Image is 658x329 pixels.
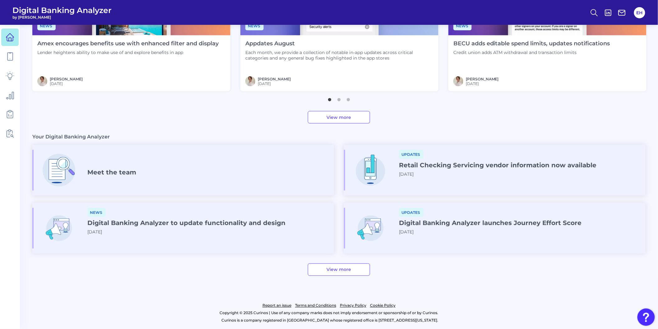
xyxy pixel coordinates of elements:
img: UI_Updates_-_New.png [350,208,391,249]
button: EH [634,7,645,18]
h4: Retail Checking Servicing vendor information now available [399,161,597,169]
button: 2 [336,95,342,101]
img: MIchael McCaw [453,76,463,86]
h4: Digital Banking Analyzer launches Journey Effort Score [399,219,582,227]
button: 3 [345,95,351,101]
a: Report an issue [262,302,291,309]
a: Cookie Policy [370,302,396,309]
span: [DATE] [258,81,291,86]
a: News [245,23,264,29]
img: Streamline_Mobile_-_New.png [350,150,391,191]
img: Deep_Dive.png [39,150,79,191]
h3: Your Digital Banking Analyzer [32,133,110,140]
a: News [453,23,472,29]
span: [DATE] [50,81,83,86]
a: View more [308,264,370,276]
span: Updates [399,150,424,159]
span: News [245,21,264,30]
h4: Amex encourages benefits use with enhanced filter and display [37,40,219,47]
p: Copyright © 2025 Curinos | Use of any company marks does not imply endorsement or sponsorship of ... [30,309,628,317]
p: Curinos is a company registered in [GEOGRAPHIC_DATA] whose registered office is [STREET_ADDRESS][... [32,317,628,324]
span: News [37,21,56,30]
p: Credit union adds ATM withdrawal and transaction limits [453,50,610,55]
img: MIchael McCaw [245,76,255,86]
span: Updates [399,208,424,217]
button: 1 [327,95,333,101]
img: MIchael McCaw [37,76,47,86]
a: Terms and Conditions [295,302,336,309]
a: [PERSON_NAME] [466,77,499,81]
span: [DATE] [466,81,499,86]
span: by [PERSON_NAME] [12,15,112,20]
a: [PERSON_NAME] [50,77,83,81]
span: [DATE] [399,229,414,235]
a: View more [308,111,370,124]
a: Updates [399,209,424,215]
a: Privacy Policy [340,302,366,309]
button: Open Resource Center [637,309,655,326]
a: [PERSON_NAME] [258,77,291,81]
img: UI_Updates_-_New.png [39,208,79,249]
span: [DATE] [399,171,414,177]
span: News [453,21,472,30]
p: Lender heightens ability to make use of and explore benefits in app [37,50,219,55]
p: Each month, we provide a collection of notable in-app updates across critical categories and any ... [245,50,433,61]
h4: Digital Banking Analyzer to update functionality and design [87,219,285,227]
span: [DATE] [87,229,102,235]
a: News [87,209,106,215]
h4: Meet the team [87,169,136,176]
h4: BECU adds editable spend limits, updates notifications [453,40,610,47]
h4: Appdates August [245,40,433,47]
a: Updates [399,151,424,157]
span: Digital Banking Analyzer [12,6,112,15]
span: News [87,208,106,217]
a: News [37,23,56,29]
